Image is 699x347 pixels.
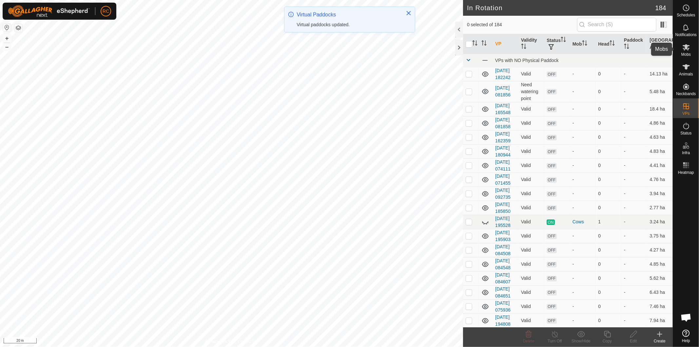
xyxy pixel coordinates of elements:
[518,229,544,243] td: Valid
[595,299,621,314] td: 0
[621,314,647,328] td: -
[518,158,544,173] td: Valid
[573,148,593,155] div: -
[518,144,544,158] td: Valid
[621,271,647,285] td: -
[495,173,511,186] a: [DATE] 071455
[518,102,544,116] td: Valid
[647,285,673,299] td: 6.43 ha
[647,338,673,344] div: Create
[595,285,621,299] td: 0
[577,18,656,31] input: Search (S)
[595,201,621,215] td: 0
[595,187,621,201] td: 0
[621,102,647,116] td: -
[595,243,621,257] td: 0
[573,261,593,268] div: -
[495,286,511,298] a: [DATE] 084651
[547,219,554,225] span: ON
[547,177,556,183] span: OFF
[624,45,629,50] p-sorticon: Activate to sort
[518,187,544,201] td: Valid
[621,144,647,158] td: -
[595,144,621,158] td: 0
[518,130,544,144] td: Valid
[493,34,518,54] th: VP
[676,92,696,96] span: Neckbands
[573,247,593,254] div: -
[518,201,544,215] td: Valid
[518,299,544,314] td: Valid
[682,151,690,155] span: Infra
[495,315,511,327] a: [DATE] 194808
[621,243,647,257] td: -
[676,308,696,327] div: Open chat
[3,24,11,31] button: Reset Map
[495,85,511,97] a: [DATE] 081856
[495,145,511,157] a: [DATE] 180944
[573,289,593,296] div: -
[573,176,593,183] div: -
[404,9,413,18] button: Close
[573,218,593,225] div: Cows
[518,314,544,328] td: Valid
[647,229,673,243] td: 3.75 ha
[3,43,11,51] button: –
[595,81,621,102] td: 0
[518,116,544,130] td: Valid
[206,338,230,344] a: Privacy Policy
[621,201,647,215] td: -
[647,116,673,130] td: 4.86 ha
[467,4,655,12] h2: In Rotation
[621,34,647,54] th: Paddock
[547,71,556,77] span: OFF
[595,116,621,130] td: 0
[3,34,11,42] button: +
[547,248,556,253] span: OFF
[655,3,666,13] span: 184
[542,338,568,344] div: Turn Off
[621,81,647,102] td: -
[495,258,511,270] a: [DATE] 084548
[495,159,511,172] a: [DATE] 074111
[647,187,673,201] td: 3.94 ha
[495,230,511,242] a: [DATE] 195903
[547,89,556,94] span: OFF
[544,34,570,54] th: Status
[573,190,593,197] div: -
[647,102,673,116] td: 18.4 ha
[660,45,665,50] p-sorticon: Activate to sort
[647,67,673,81] td: 14.13 ha
[547,191,556,197] span: OFF
[547,304,556,310] span: OFF
[547,318,556,324] span: OFF
[680,131,691,135] span: Status
[238,338,257,344] a: Contact Us
[595,314,621,328] td: 0
[495,131,511,143] a: [DATE] 162359
[678,171,694,174] span: Heatmap
[681,52,691,56] span: Mobs
[573,71,593,77] div: -
[14,24,22,32] button: Map Layers
[547,276,556,281] span: OFF
[647,271,673,285] td: 5.62 ha
[495,188,511,200] a: [DATE] 092735
[595,67,621,81] td: 0
[518,285,544,299] td: Valid
[595,130,621,144] td: 0
[595,34,621,54] th: Head
[573,120,593,127] div: -
[621,187,647,201] td: -
[621,130,647,144] td: -
[573,204,593,211] div: -
[621,257,647,271] td: -
[518,34,544,54] th: Validity
[547,149,556,154] span: OFF
[677,13,695,17] span: Schedules
[518,243,544,257] td: Valid
[647,81,673,102] td: 5.48 ha
[594,338,620,344] div: Copy
[518,215,544,229] td: Valid
[495,103,511,115] a: [DATE] 165548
